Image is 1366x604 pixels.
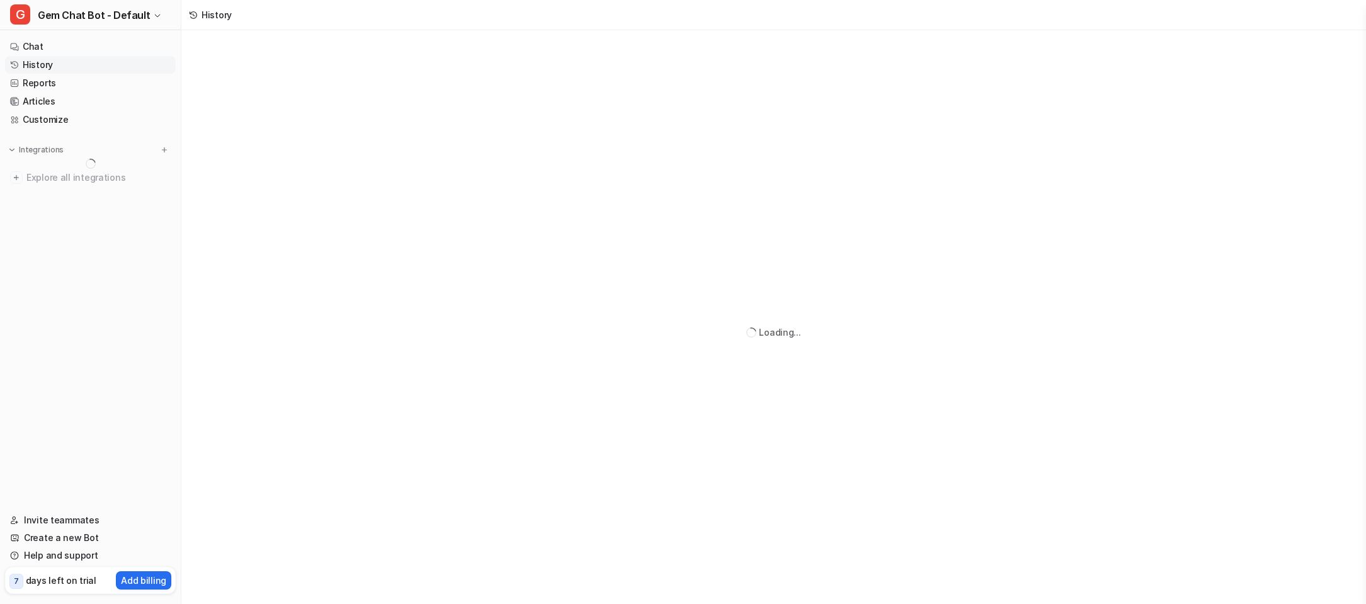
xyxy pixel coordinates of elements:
a: Help and support [5,547,176,564]
div: Loading... [759,326,800,339]
a: Chat [5,38,176,55]
button: Add billing [116,571,171,590]
a: Explore all integrations [5,169,176,186]
a: Create a new Bot [5,529,176,547]
p: Add billing [121,574,166,587]
p: Integrations [19,145,64,155]
a: Reports [5,74,176,92]
div: History [202,8,232,21]
button: Integrations [5,144,67,156]
a: Customize [5,111,176,128]
span: Explore all integrations [26,168,171,188]
img: menu_add.svg [160,145,169,154]
img: explore all integrations [10,171,23,184]
a: History [5,56,176,74]
span: G [10,4,30,25]
a: Invite teammates [5,511,176,529]
a: Articles [5,93,176,110]
img: expand menu [8,145,16,154]
p: days left on trial [26,574,96,587]
p: 7 [14,576,19,587]
span: Gem Chat Bot - Default [38,6,150,24]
